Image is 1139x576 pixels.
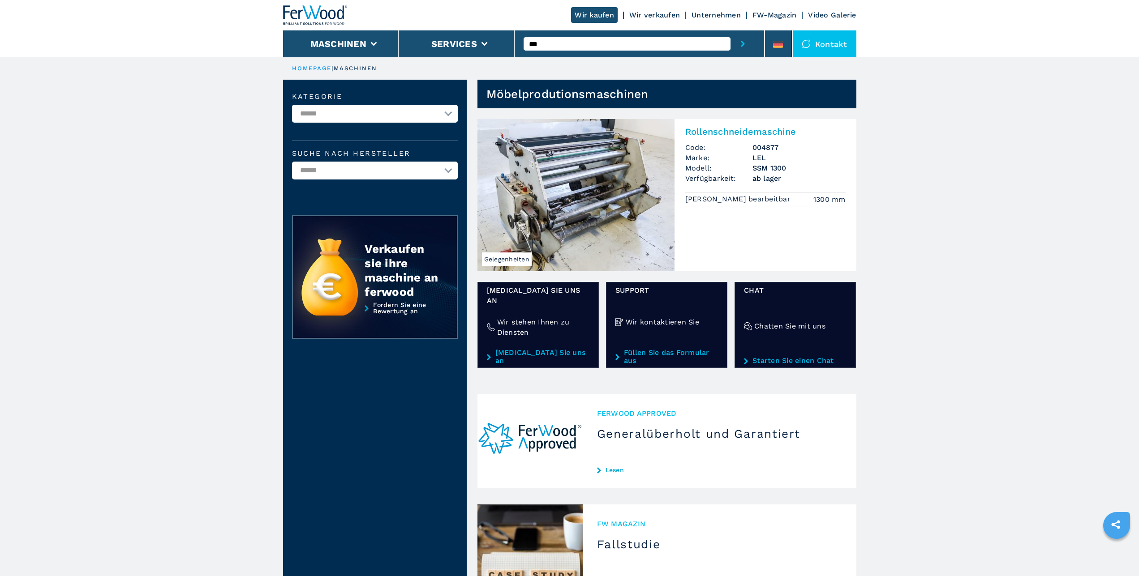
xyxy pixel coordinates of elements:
[487,285,589,306] span: [MEDICAL_DATA] Sie uns an
[685,163,752,173] span: Modell:
[752,11,797,19] a: FW-Magazin
[497,317,589,337] h4: Wir stehen Ihnen zu Diensten
[334,64,378,73] p: maschinen
[292,150,458,157] label: Suche nach Hersteller
[482,252,532,266] span: Gelegenheiten
[431,38,477,49] button: Services
[597,408,842,418] span: Ferwood Approved
[808,11,856,19] a: Video Galerie
[615,318,623,326] img: Wir kontaktieren Sie
[487,323,495,331] img: Wir stehen Ihnen zu Diensten
[487,349,589,365] a: [MEDICAL_DATA] Sie uns an
[629,11,680,19] a: Wir verkaufen
[477,119,675,271] img: Rollenschneidemaschine LEL SSM 1300
[685,126,846,137] h2: Rollenschneidemaschine
[365,242,439,299] div: Verkaufen sie ihre maschine an ferwood
[685,142,752,153] span: Code:
[292,302,458,339] a: Fordern Sie eine Bewertung an
[1105,513,1127,536] a: sharethis
[813,194,846,205] em: 1300 mm
[331,65,333,72] span: |
[793,30,856,57] div: Kontakt
[752,142,846,153] h3: 004877
[1101,536,1132,569] iframe: Chat
[752,153,846,163] h3: LEL
[292,65,332,72] a: HOMEPAGE
[752,163,846,173] h3: SSM 1300
[615,349,718,365] a: Füllen Sie das Formular aus
[731,30,755,57] button: submit-button
[597,537,842,551] h3: Fallstudie
[692,11,741,19] a: Unternehmen
[571,7,618,23] a: Wir kaufen
[802,39,811,48] img: Kontakt
[310,38,366,49] button: Maschinen
[752,173,846,183] span: ab lager
[685,173,752,183] span: Verfügbarkeit:
[685,194,793,204] p: [PERSON_NAME] bearbeitbar
[283,5,348,25] img: Ferwood
[597,466,842,474] a: Lesen
[486,87,649,101] h1: Möbelprodutionsmaschinen
[754,321,825,331] h4: Chatten Sie mit uns
[744,322,752,330] img: Chatten Sie mit uns
[615,285,718,295] span: Support
[744,285,847,295] span: Chat
[477,119,856,271] a: Rollenschneidemaschine LEL SSM 1300GelegenheitenRollenschneidemaschineCode:004877Marke:LELModell:...
[477,394,583,488] img: Generalüberholt und Garantiert
[292,93,458,100] label: Kategorie
[685,153,752,163] span: Marke:
[626,317,699,327] h4: Wir kontaktieren Sie
[744,357,847,365] a: Starten Sie einen Chat
[597,519,842,529] span: FW MAGAZIN
[597,427,842,441] h3: Generalüberholt und Garantiert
